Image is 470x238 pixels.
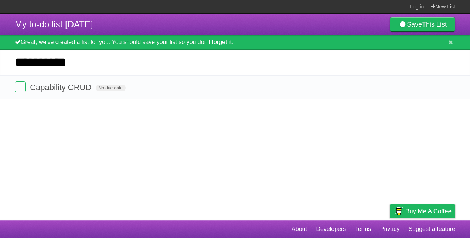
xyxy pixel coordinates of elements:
a: Developers [316,222,346,236]
a: Suggest a feature [409,222,455,236]
img: Buy me a coffee [394,205,403,217]
a: Privacy [380,222,399,236]
a: About [292,222,307,236]
span: Capability CRUD [30,83,93,92]
span: Buy me a coffee [405,205,452,218]
label: Done [15,81,26,92]
span: No due date [96,85,126,91]
a: Terms [355,222,371,236]
b: This List [422,21,447,28]
a: SaveThis List [390,17,455,32]
a: Buy me a coffee [390,204,455,218]
span: My to-do list [DATE] [15,19,93,29]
